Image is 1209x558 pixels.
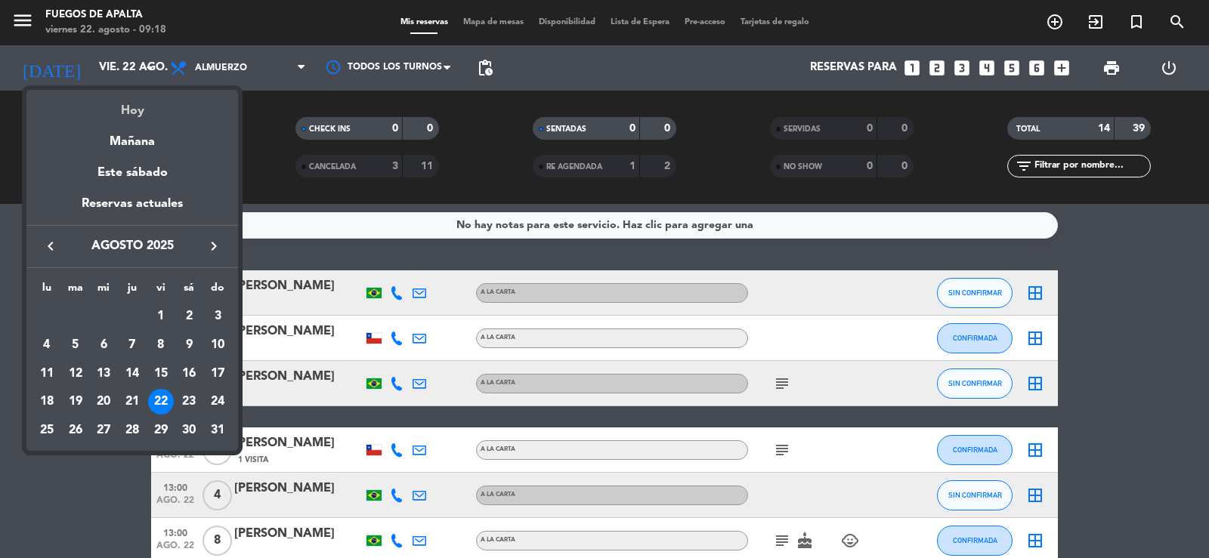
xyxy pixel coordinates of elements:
td: AGO. [32,302,147,331]
div: 27 [91,418,116,443]
div: 25 [34,418,60,443]
div: 2 [176,304,202,329]
td: 22 de agosto de 2025 [147,387,175,416]
div: 24 [205,389,230,415]
td: 2 de agosto de 2025 [175,302,204,331]
td: 18 de agosto de 2025 [32,387,61,416]
td: 23 de agosto de 2025 [175,387,204,416]
div: 9 [176,332,202,358]
td: 20 de agosto de 2025 [89,387,118,416]
div: 11 [34,361,60,387]
div: 19 [63,389,88,415]
td: 8 de agosto de 2025 [147,331,175,359]
td: 12 de agosto de 2025 [61,359,90,388]
td: 21 de agosto de 2025 [118,387,147,416]
td: 1 de agosto de 2025 [147,302,175,331]
div: 10 [205,332,230,358]
div: 29 [148,418,174,443]
td: 27 de agosto de 2025 [89,416,118,445]
div: Este sábado [26,152,238,194]
div: Hoy [26,90,238,121]
div: 18 [34,389,60,415]
div: 13 [91,361,116,387]
div: 30 [176,418,202,443]
th: lunes [32,279,61,303]
th: viernes [147,279,175,303]
td: 25 de agosto de 2025 [32,416,61,445]
div: 7 [119,332,145,358]
th: sábado [175,279,204,303]
td: 24 de agosto de 2025 [203,387,232,416]
div: 15 [148,361,174,387]
div: 20 [91,389,116,415]
div: 12 [63,361,88,387]
td: 5 de agosto de 2025 [61,331,90,359]
th: domingo [203,279,232,303]
td: 6 de agosto de 2025 [89,331,118,359]
td: 26 de agosto de 2025 [61,416,90,445]
td: 7 de agosto de 2025 [118,331,147,359]
td: 28 de agosto de 2025 [118,416,147,445]
button: keyboard_arrow_right [200,236,227,256]
td: 14 de agosto de 2025 [118,359,147,388]
div: 3 [205,304,230,329]
td: 10 de agosto de 2025 [203,331,232,359]
th: jueves [118,279,147,303]
div: 22 [148,389,174,415]
div: 21 [119,389,145,415]
div: 14 [119,361,145,387]
div: 8 [148,332,174,358]
div: 6 [91,332,116,358]
td: 29 de agosto de 2025 [147,416,175,445]
div: 4 [34,332,60,358]
td: 13 de agosto de 2025 [89,359,118,388]
div: 16 [176,361,202,387]
td: 19 de agosto de 2025 [61,387,90,416]
td: 15 de agosto de 2025 [147,359,175,388]
div: Reservas actuales [26,194,238,225]
th: miércoles [89,279,118,303]
span: agosto 2025 [64,236,200,256]
div: 23 [176,389,202,415]
th: martes [61,279,90,303]
div: Mañana [26,121,238,152]
div: 1 [148,304,174,329]
div: 26 [63,418,88,443]
td: 3 de agosto de 2025 [203,302,232,331]
td: 4 de agosto de 2025 [32,331,61,359]
div: 31 [205,418,230,443]
i: keyboard_arrow_right [205,237,223,255]
i: keyboard_arrow_left [42,237,60,255]
td: 31 de agosto de 2025 [203,416,232,445]
td: 17 de agosto de 2025 [203,359,232,388]
div: 5 [63,332,88,358]
td: 11 de agosto de 2025 [32,359,61,388]
td: 16 de agosto de 2025 [175,359,204,388]
td: 9 de agosto de 2025 [175,331,204,359]
div: 17 [205,361,230,387]
div: 28 [119,418,145,443]
button: keyboard_arrow_left [37,236,64,256]
td: 30 de agosto de 2025 [175,416,204,445]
